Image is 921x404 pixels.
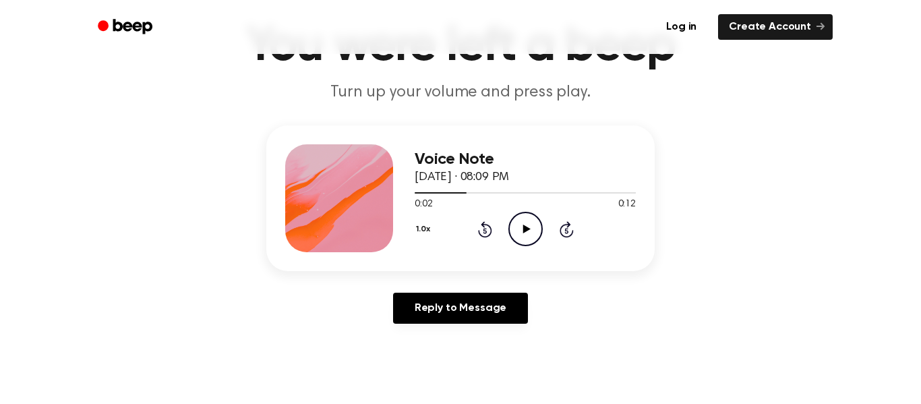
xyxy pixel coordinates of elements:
[618,198,636,212] span: 0:12
[653,11,710,42] a: Log in
[202,82,719,104] p: Turn up your volume and press play.
[415,150,636,169] h3: Voice Note
[88,14,165,40] a: Beep
[718,14,833,40] a: Create Account
[415,171,509,183] span: [DATE] · 08:09 PM
[415,218,435,241] button: 1.0x
[393,293,528,324] a: Reply to Message
[415,198,432,212] span: 0:02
